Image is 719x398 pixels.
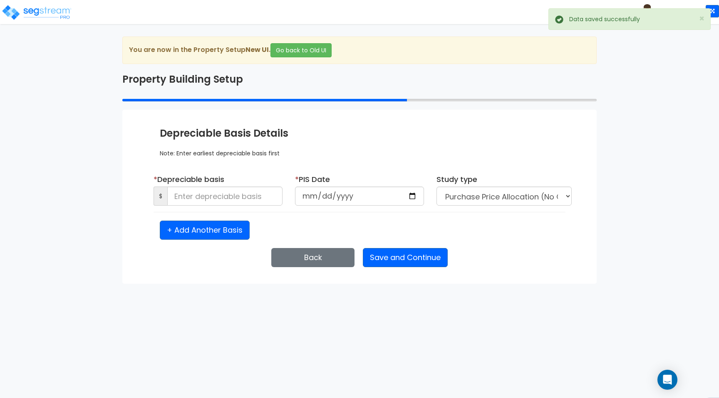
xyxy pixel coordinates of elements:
[699,14,704,23] button: Close
[160,221,250,240] button: + Add Another Basis
[699,12,704,25] span: ×
[167,187,283,206] input: Enter depreciable basis
[271,248,355,267] button: Back
[154,174,224,185] label: Depreciable basis
[1,4,72,21] img: logo_pro_r.png
[363,248,448,267] button: Save and Continue
[436,174,477,185] label: Study type
[295,187,424,206] input: Select date
[270,43,332,57] button: Go back to Old UI
[295,174,330,185] label: PIS Date
[116,72,603,86] div: Property Building Setup
[569,15,690,23] span: Data saved successfully
[154,187,167,206] span: $
[122,37,597,64] div: You are now in the Property Setup .
[640,4,655,19] img: avatar.png
[657,370,677,390] div: Open Intercom Messenger
[160,141,559,157] div: Note: Enter earliest depreciable basis first
[245,45,269,54] strong: New UI
[160,126,559,140] div: Depreciable Basis Details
